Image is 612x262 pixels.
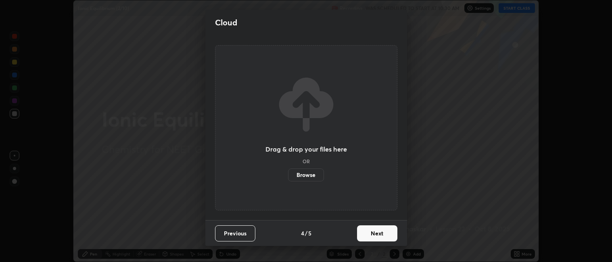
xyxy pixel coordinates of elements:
h4: 4 [301,229,304,237]
button: Previous [215,225,255,241]
button: Next [357,225,397,241]
h4: 5 [308,229,311,237]
h4: / [305,229,307,237]
h5: OR [303,159,310,164]
h3: Drag & drop your files here [265,146,347,152]
h2: Cloud [215,17,237,28]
